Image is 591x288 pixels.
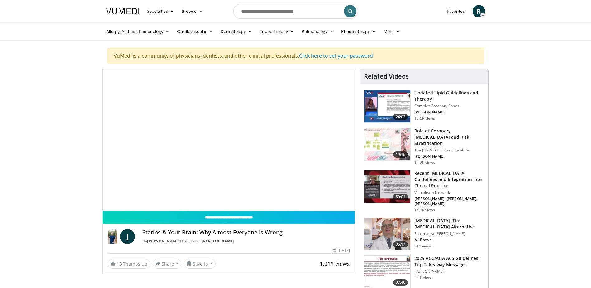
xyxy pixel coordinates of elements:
[173,25,217,38] a: Cardiovascular
[107,48,484,64] div: VuMedi is a community of physicians, dentists, and other clinical professionals.
[364,218,410,250] img: ce9609b9-a9bf-4b08-84dd-8eeb8ab29fc6.150x105_q85_crop-smart_upscale.jpg
[414,128,484,146] h3: Role of Coronary [MEDICAL_DATA] and Risk Stratification
[364,128,410,161] img: 1efa8c99-7b8a-4ab5-a569-1c219ae7bd2c.150x105_q85_crop-smart_upscale.jpg
[117,261,122,267] span: 13
[393,114,408,120] span: 24:02
[364,90,484,123] a: 24:02 Updated Lipid Guidelines and Therapy Complex Coronary Cases [PERSON_NAME] 15.5K views
[333,248,350,253] div: [DATE]
[184,259,216,269] button: Save to
[393,194,408,200] span: 59:01
[153,259,182,269] button: Share
[102,25,174,38] a: Allergy, Asthma, Immunology
[414,154,484,159] p: [PERSON_NAME]
[414,160,435,165] p: 15.2K views
[120,229,135,244] a: J
[103,69,355,211] video-js: Video Player
[364,73,409,80] h4: Related Videos
[414,110,484,115] p: [PERSON_NAME]
[414,255,484,268] h3: 2025 ACC/AHA ACS Guidelines: Top Takeaway Messages
[414,269,484,274] p: [PERSON_NAME]
[298,25,337,38] a: Pulmonology
[147,238,180,244] a: [PERSON_NAME]
[414,238,484,242] p: M. Brown
[299,52,373,59] a: Click here to set your password
[393,151,408,158] span: 19:16
[233,4,358,19] input: Search topics, interventions
[256,25,298,38] a: Endocrinology
[414,244,432,249] p: 514 views
[414,170,484,189] h3: Recent [MEDICAL_DATA] Guidelines and Integration into Clinical Practice
[320,260,350,267] span: 1,011 views
[217,25,256,38] a: Dermatology
[380,25,404,38] a: More
[202,238,235,244] a: [PERSON_NAME]
[473,5,485,17] a: R
[178,5,207,17] a: Browse
[108,259,150,269] a: 13 Thumbs Up
[364,90,410,122] img: 77f671eb-9394-4acc-bc78-a9f077f94e00.150x105_q85_crop-smart_upscale.jpg
[142,238,350,244] div: By FEATURING
[364,128,484,165] a: 19:16 Role of Coronary [MEDICAL_DATA] and Risk Stratification The [US_STATE] Heart Institute [PER...
[337,25,380,38] a: Rheumatology
[393,241,408,247] span: 05:17
[142,229,350,236] h4: Statins & Your Brain: Why Almost Everyone Is Wrong
[106,8,139,14] img: VuMedi Logo
[364,218,484,251] a: 05:17 [MEDICAL_DATA]: The [MEDICAL_DATA] Alternative Pharmacist [PERSON_NAME] M. Brown 514 views
[414,116,435,121] p: 15.5K views
[414,275,433,280] p: 6.6K views
[414,196,484,206] p: [PERSON_NAME], [PERSON_NAME], [PERSON_NAME]
[393,279,408,286] span: 07:46
[364,170,410,203] img: 87825f19-cf4c-4b91-bba1-ce218758c6bb.150x105_q85_crop-smart_upscale.jpg
[414,231,484,236] p: Pharmacist [PERSON_NAME]
[414,218,484,230] h3: [MEDICAL_DATA]: The [MEDICAL_DATA] Alternative
[414,103,484,108] p: Complex Coronary Cases
[414,90,484,102] h3: Updated Lipid Guidelines and Therapy
[364,170,484,213] a: 59:01 Recent [MEDICAL_DATA] Guidelines and Integration into Clinical Practice Vasculearn Network ...
[414,148,484,153] p: The [US_STATE] Heart Institute
[143,5,178,17] a: Specialties
[364,256,410,288] img: 369ac253-1227-4c00-b4e1-6e957fd240a8.150x105_q85_crop-smart_upscale.jpg
[414,190,484,195] p: Vasculearn Network
[108,229,118,244] img: Dr. Jordan Rennicke
[414,208,435,213] p: 15.2K views
[443,5,469,17] a: Favorites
